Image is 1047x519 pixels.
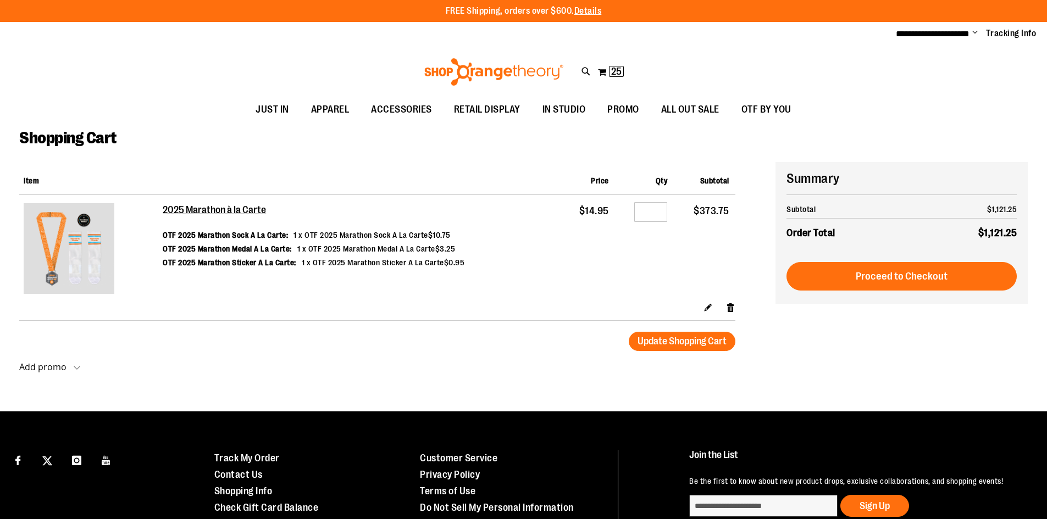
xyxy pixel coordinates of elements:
[689,495,838,517] input: enter email
[694,205,729,216] span: $373.75
[786,200,921,219] th: Subtotal
[629,332,735,351] button: Update Shopping Cart
[579,205,609,216] span: $14.95
[700,176,729,185] span: Subtotal
[446,5,602,18] p: FREE Shipping, orders over $600.
[256,97,289,122] span: JUST IN
[611,66,622,77] span: 25
[972,28,978,39] button: Account menu
[371,97,432,122] span: ACCESSORIES
[638,336,727,347] span: Update Shopping Cart
[8,450,27,469] a: Visit our Facebook page
[656,176,668,185] span: Qty
[542,97,586,122] span: IN STUDIO
[423,58,565,86] img: Shop Orangetheory
[311,97,350,122] span: APPAREL
[420,485,475,496] a: Terms of Use
[428,231,451,239] span: $10.75
[19,362,80,378] button: Add promo
[214,485,273,496] a: Shopping Info
[574,6,602,16] a: Details
[420,502,574,513] a: Do Not Sell My Personal Information
[19,129,117,147] span: Shopping Cart
[607,97,639,122] span: PROMO
[689,476,1022,487] p: Be the first to know about new product drops, exclusive collaborations, and shopping events!
[741,97,791,122] span: OTF BY YOU
[24,203,114,294] img: 2025 Marathon à la Carte
[420,453,497,464] a: Customer Service
[860,500,890,511] span: Sign Up
[42,456,52,466] img: Twitter
[67,450,86,469] a: Visit our Instagram page
[24,203,158,297] a: 2025 Marathon à la Carte
[38,450,57,469] a: Visit our X page
[978,227,1017,238] span: $1,121.25
[661,97,719,122] span: ALL OUT SALE
[297,243,456,254] dd: 1 x OTF 2025 Marathon Medal A La Carte
[435,244,456,253] span: $3.25
[19,361,67,373] strong: Add promo
[786,225,835,241] strong: Order Total
[786,169,1017,188] h2: Summary
[214,453,280,464] a: Track My Order
[444,258,465,267] span: $0.95
[214,469,263,480] a: Contact Us
[24,176,39,185] span: Item
[163,243,292,254] dt: OTF 2025 Marathon Medal A La Carte
[987,205,1017,214] span: $1,121.25
[689,450,1022,470] h4: Join the List
[786,262,1017,291] button: Proceed to Checkout
[97,450,116,469] a: Visit our Youtube page
[591,176,609,185] span: Price
[163,257,296,268] dt: OTF 2025 Marathon Sticker A La Carte
[420,469,480,480] a: Privacy Policy
[214,502,319,513] a: Check Gift Card Balance
[986,27,1037,40] a: Tracking Info
[163,230,288,241] dt: OTF 2025 Marathon Sock A La Carte
[454,97,520,122] span: RETAIL DISPLAY
[726,301,735,312] a: Remove item
[302,257,465,268] dd: 1 x OTF 2025 Marathon Sticker A La Carte
[840,495,909,517] button: Sign Up
[163,204,468,216] a: 2025 Marathon à la Carte
[856,270,948,282] span: Proceed to Checkout
[293,230,451,241] dd: 1 x OTF 2025 Marathon Sock A La Carte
